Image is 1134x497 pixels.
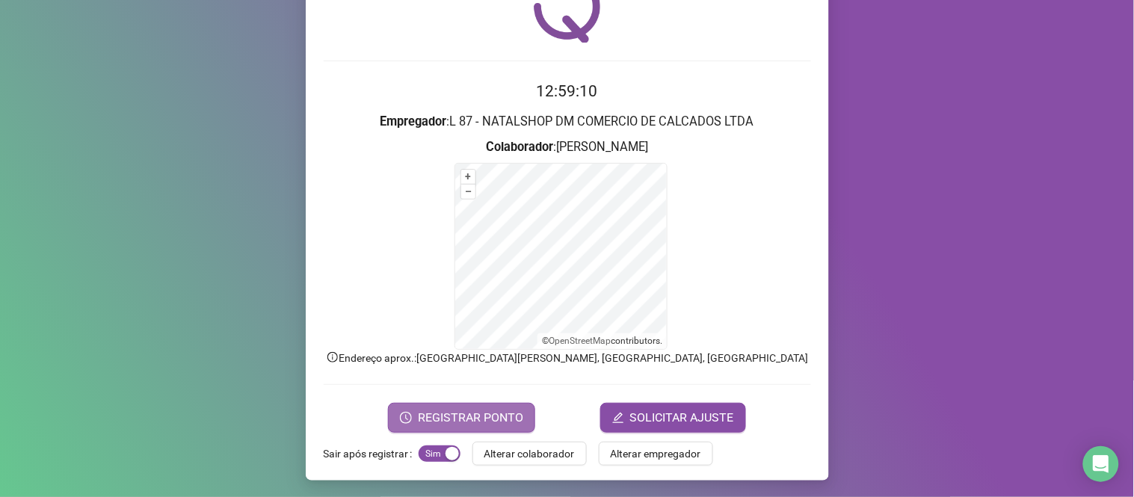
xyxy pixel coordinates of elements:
[388,403,535,433] button: REGISTRAR PONTO
[324,138,811,157] h3: : [PERSON_NAME]
[484,445,575,462] span: Alterar colaborador
[611,445,701,462] span: Alterar empregador
[461,185,475,199] button: –
[418,409,523,427] span: REGISTRAR PONTO
[461,170,475,184] button: +
[599,442,713,466] button: Alterar empregador
[324,442,419,466] label: Sair após registrar
[380,114,447,129] strong: Empregador
[549,336,611,346] a: OpenStreetMap
[486,140,553,154] strong: Colaborador
[324,112,811,132] h3: : L 87 - NATALSHOP DM COMERCIO DE CALCADOS LTDA
[537,82,598,100] time: 12:59:10
[630,409,734,427] span: SOLICITAR AJUSTE
[600,403,746,433] button: editSOLICITAR AJUSTE
[1083,446,1119,482] div: Open Intercom Messenger
[400,412,412,424] span: clock-circle
[326,351,339,364] span: info-circle
[324,350,811,366] p: Endereço aprox. : [GEOGRAPHIC_DATA][PERSON_NAME], [GEOGRAPHIC_DATA], [GEOGRAPHIC_DATA]
[472,442,587,466] button: Alterar colaborador
[612,412,624,424] span: edit
[542,336,662,346] li: © contributors.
